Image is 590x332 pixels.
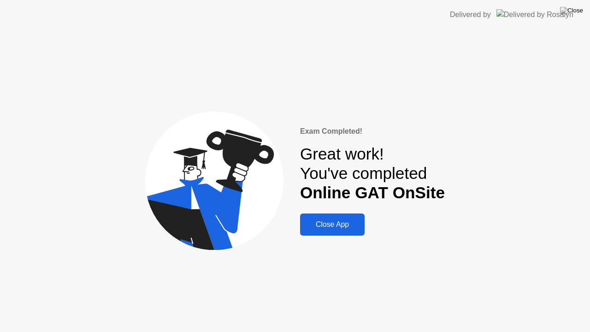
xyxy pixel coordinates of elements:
div: Delivered by [450,9,491,20]
div: Exam Completed! [300,126,445,137]
div: Great work! You've completed [300,144,445,203]
img: Delivered by Rosalyn [496,9,573,20]
div: Close App [303,220,362,229]
b: Online GAT OnSite [300,184,445,202]
button: Close App [300,213,365,236]
img: Close [560,7,583,14]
